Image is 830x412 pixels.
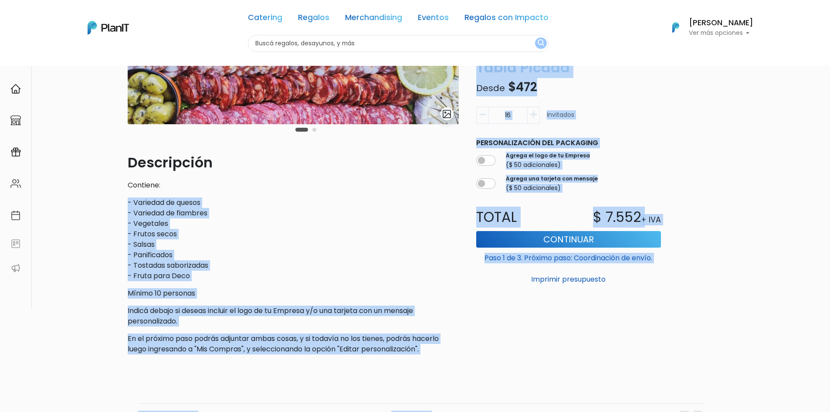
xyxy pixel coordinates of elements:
[666,18,685,37] img: PlanIt Logo
[689,19,753,27] h6: [PERSON_NAME]
[471,206,569,227] p: Total
[10,115,21,126] img: marketplace-4ceaa7011d94191e9ded77b95e3339b90024bf715f7c57f8cf31f2d8c509eaba.svg
[506,160,590,169] p: ($ 50 adicionales)
[418,14,449,24] a: Eventos
[506,174,598,182] label: Agrega una tarjeta con mensaje
[128,152,459,173] p: Descripción
[128,334,459,354] p: En el próximo paso podrás adjuntar ambas cosas, y si todavía no los tienes, podrás hacerlo luego ...
[506,151,590,159] label: Agrega el logo de tu Empresa
[10,238,21,249] img: feedback-78b5a0c8f98aac82b08bfc38622c3050aee476f2c9584af64705fc4e61158814.svg
[10,147,21,157] img: campaigns-02234683943229c281be62815700db0a1741e53638e28bf9629b52c665b00959.svg
[689,30,753,36] p: Ver más opciones
[442,109,452,119] img: gallery-light
[641,214,661,225] p: + IVA
[10,210,21,221] img: calendar-87d922413cdce8b2cf7b7f5f62616a5cf9e4887200fb71536465627b3292af00.svg
[476,82,505,94] span: Desde
[345,14,402,24] a: Merchandising
[293,124,318,135] div: Carousel Pagination
[295,128,308,132] button: Carousel Page 1 (Current Slide)
[128,288,459,299] p: Mínimo 10 personas
[476,137,661,148] p: Personalización del packaging
[508,78,537,95] span: $472
[10,263,21,273] img: partners-52edf745621dab592f3b2c58e3bca9d71375a7ef29c3b500c9f145b62cc070d4.svg
[298,14,329,24] a: Regalos
[476,231,661,247] button: Continuar
[506,183,598,192] p: ($ 50 adicionales)
[476,272,661,286] button: Imprimir presupuesto
[547,110,574,127] p: Invitados
[661,16,753,39] button: PlanIt Logo [PERSON_NAME] Ver más opciones
[248,14,282,24] a: Catering
[45,8,125,25] div: ¿Necesitás ayuda?
[593,206,641,227] p: $ 7.552
[248,35,549,52] input: Buscá regalos, desayunos, y más
[538,39,544,48] img: search_button-432b6d5273f82d61273b3651a40e1bd1b912527efae98b1b7a1b2c0702e16a8d.svg
[128,180,459,191] p: Contiene:
[88,21,129,34] img: PlanIt Logo
[471,57,666,78] p: Tabla Picada
[312,128,316,132] button: Carousel Page 2
[128,306,459,327] p: Indicá debajo si deseas incluir el logo de tu Empresa y/o una tarjeta con un mensaje personalizado.
[476,249,661,263] p: Paso 1 de 3. Próximo paso: Coordinación de envío.
[10,84,21,94] img: home-e721727adea9d79c4d83392d1f703f7f8bce08238fde08b1acbfd93340b81755.svg
[464,14,549,24] a: Regalos con Impacto
[10,178,21,189] img: people-662611757002400ad9ed0e3c099ab2801c6687ba6c219adb57efc949bc21e19d.svg
[128,197,459,281] p: - Variedad de quesos - Variedad de fiambres - Vegetales - Frutos secos - Salsas - Panificados - T...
